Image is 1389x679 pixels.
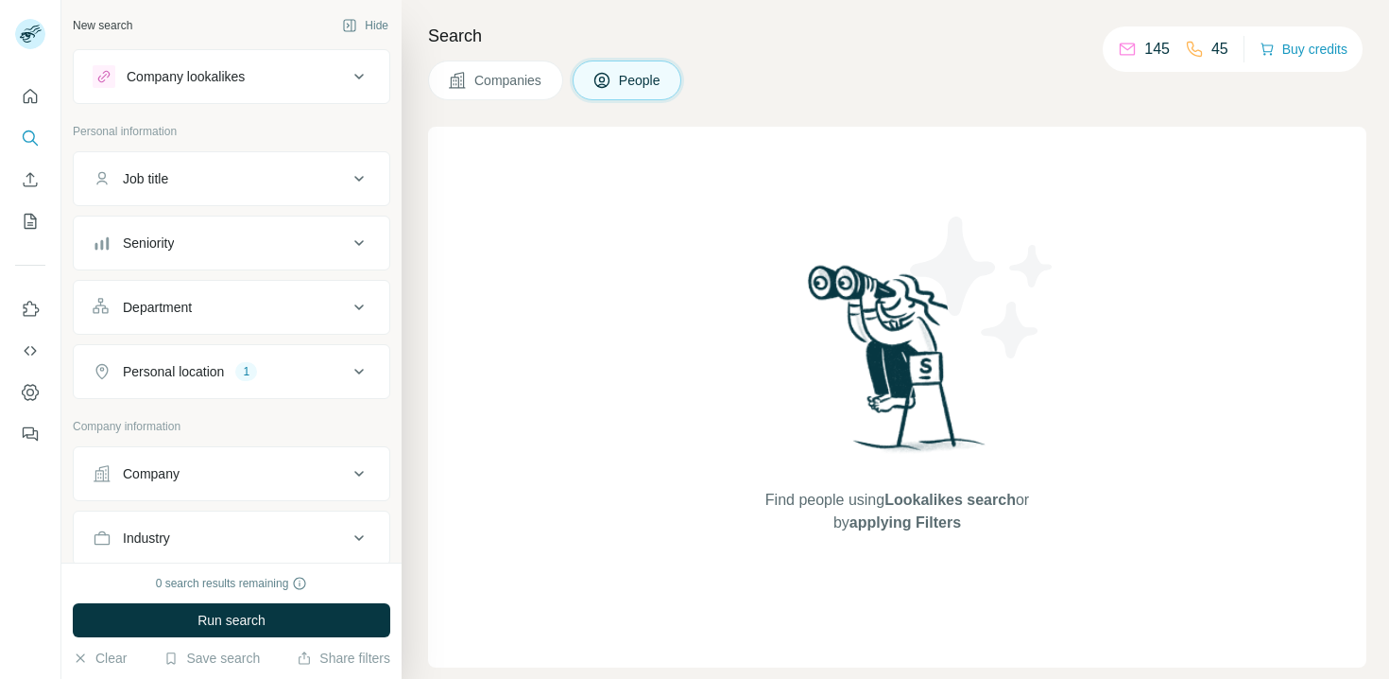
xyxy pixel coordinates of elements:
button: Company [74,451,389,496]
p: 145 [1144,38,1170,61]
div: Company [123,464,180,483]
button: Personal location1 [74,349,389,394]
span: People [619,71,662,90]
p: 45 [1211,38,1228,61]
div: Industry [123,529,170,548]
button: Use Surfe API [15,334,45,368]
span: Find people using or by [746,489,1048,534]
button: Feedback [15,417,45,451]
button: Industry [74,515,389,561]
h4: Search [428,23,1366,49]
button: Search [15,121,45,155]
button: Job title [74,156,389,201]
div: 0 search results remaining [156,575,308,592]
button: Company lookalikes [74,54,389,99]
button: Seniority [74,220,389,266]
div: Department [123,298,192,317]
p: Personal information [73,123,390,140]
span: applying Filters [849,514,961,531]
button: Hide [329,11,402,40]
div: Personal location [123,362,224,381]
button: Quick start [15,79,45,113]
button: My lists [15,204,45,238]
button: Enrich CSV [15,163,45,197]
span: Companies [474,71,543,90]
div: Job title [123,169,168,188]
button: Buy credits [1260,36,1347,62]
div: 1 [235,363,257,380]
img: Surfe Illustration - Stars [898,202,1068,373]
div: Company lookalikes [127,67,245,86]
button: Dashboard [15,375,45,409]
div: Seniority [123,234,174,252]
p: Company information [73,418,390,435]
span: Lookalikes search [884,492,1016,508]
img: Surfe Illustration - Woman searching with binoculars [799,260,996,471]
button: Use Surfe on LinkedIn [15,292,45,326]
button: Department [74,285,389,330]
div: New search [73,17,132,34]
